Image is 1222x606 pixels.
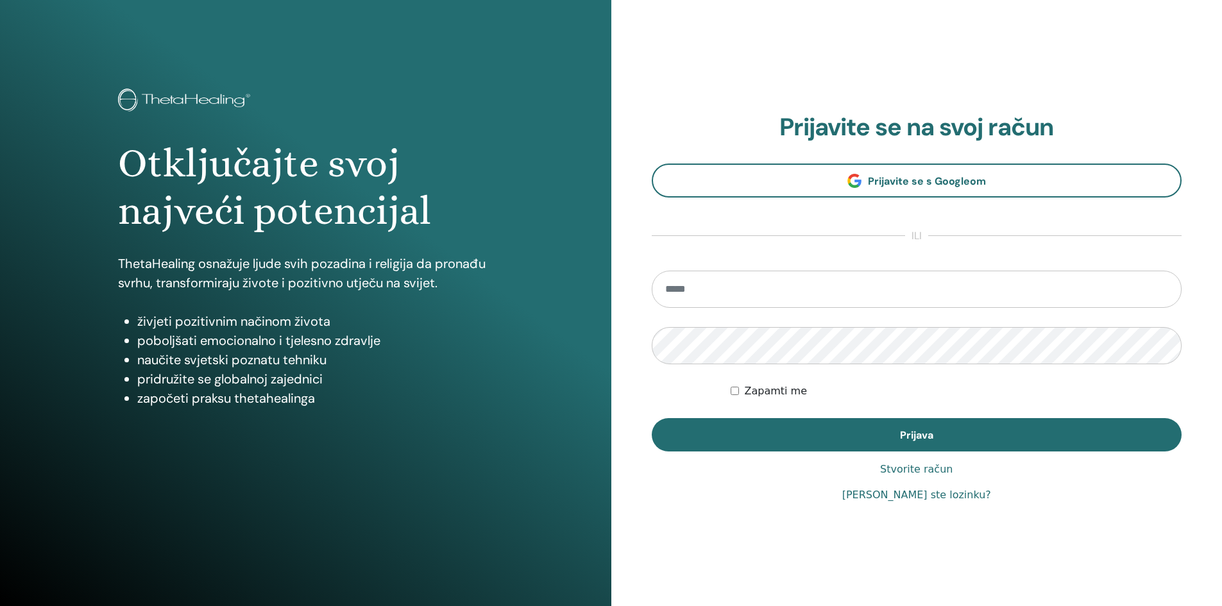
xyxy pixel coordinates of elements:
[137,312,493,331] li: živjeti pozitivnim načinom života
[652,113,1182,142] h2: Prijavite se na svoj račun
[905,228,928,244] span: ili
[137,389,493,408] li: započeti praksu thetahealinga
[842,487,991,503] a: [PERSON_NAME] ste lozinku?
[900,428,933,442] span: Prijava
[652,164,1182,198] a: Prijavite se s Googleom
[880,462,953,477] a: Stvorite račun
[652,418,1182,451] button: Prijava
[118,254,493,292] p: ThetaHealing osnažuje ljude svih pozadina i religija da pronađu svrhu, transformiraju živote i po...
[731,383,1182,399] div: Keep me authenticated indefinitely or until I manually logout
[744,383,807,399] label: Zapamti me
[868,174,986,188] span: Prijavite se s Googleom
[137,350,493,369] li: naučite svjetski poznatu tehniku
[137,369,493,389] li: pridružite se globalnoj zajednici
[118,140,493,235] h1: Otključajte svoj najveći potencijal
[137,331,493,350] li: poboljšati emocionalno i tjelesno zdravlje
